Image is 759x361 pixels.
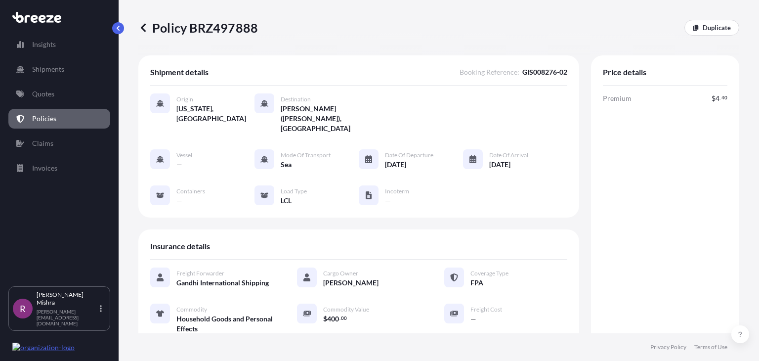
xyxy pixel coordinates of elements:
span: . [339,316,340,320]
a: Shipments [8,59,110,79]
a: Privacy Policy [650,343,686,351]
span: 00 [341,316,347,320]
a: Invoices [8,158,110,178]
span: 400 [327,316,339,322]
span: Destination [281,95,311,103]
span: — [385,196,391,206]
span: 4 [716,95,719,102]
span: Origin [176,95,193,103]
span: Date of Arrival [489,151,528,159]
p: [PERSON_NAME] Mishra [37,291,98,307]
p: Insights [32,40,56,49]
span: . [720,96,721,99]
a: Policies [8,109,110,129]
span: Freight Forwarder [176,270,224,277]
p: Duplicate [703,23,731,33]
span: Household Goods and Personal Effects [176,314,273,334]
span: Date of Departure [385,151,433,159]
span: 40 [721,96,727,99]
p: Quotes [32,89,54,99]
span: Gandhi International Shipping [176,278,269,288]
p: Claims [32,138,53,148]
p: Policies [32,114,56,124]
span: $ [323,316,327,322]
span: [DATE] [489,160,510,170]
span: LCL [281,196,292,206]
span: — [176,196,182,206]
span: [US_STATE], [GEOGRAPHIC_DATA] [176,104,254,124]
span: Shipment details [150,67,209,77]
span: Commodity [176,306,207,314]
span: [PERSON_NAME] ([PERSON_NAME]), [GEOGRAPHIC_DATA] [281,104,359,134]
span: — [470,314,476,324]
span: Cargo Owner [323,270,358,277]
span: Price details [603,67,646,77]
a: Insights [8,35,110,54]
span: Booking Reference : [460,67,519,77]
span: Containers [176,187,205,195]
span: FPA [470,278,483,288]
span: — [176,160,182,170]
span: Sea [281,160,292,170]
p: Shipments [32,64,64,74]
span: Vessel [176,151,192,159]
span: GIS008276-02 [522,67,567,77]
span: Incoterm [385,187,409,195]
span: Mode of Transport [281,151,331,159]
span: Freight Cost [470,306,502,314]
p: [PERSON_NAME][EMAIL_ADDRESS][DOMAIN_NAME] [37,309,98,326]
span: Commodity Value [323,306,369,314]
a: Terms of Use [694,343,727,351]
span: Coverage Type [470,270,508,277]
span: R [20,304,26,314]
a: Claims [8,134,110,153]
a: Duplicate [684,20,739,36]
span: Premium [603,93,632,103]
span: [PERSON_NAME] [323,278,379,288]
span: Insurance details [150,241,210,251]
span: [DATE] [385,160,406,170]
p: Invoices [32,163,57,173]
img: organization-logo [12,343,75,353]
span: Load Type [281,187,307,195]
a: Quotes [8,84,110,104]
span: $ [712,95,716,102]
p: Policy BRZ497888 [138,20,258,36]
